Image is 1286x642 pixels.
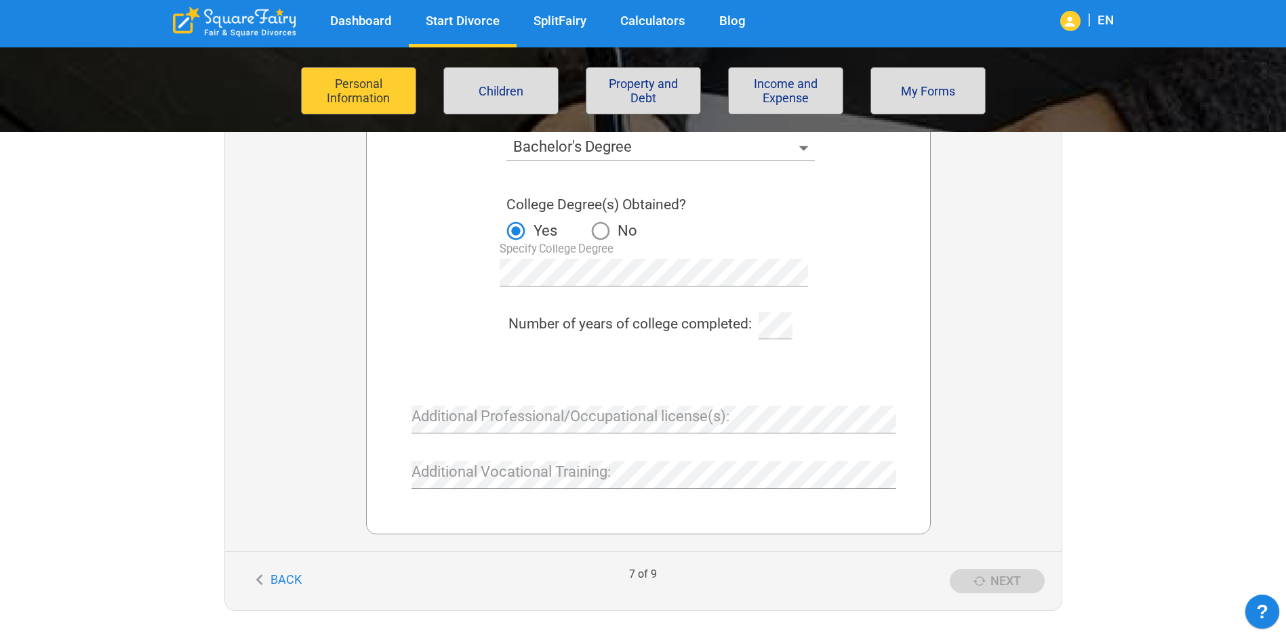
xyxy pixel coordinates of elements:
a: Calculators [603,14,702,29]
a: Dashboard [313,14,409,29]
button: Income and Expense [728,67,843,114]
button: Personal Information [301,67,416,114]
a: Start Divorce [409,14,517,29]
button: My Forms [870,67,986,114]
div: 7 of 9 [509,569,777,580]
span: | [1081,11,1098,28]
button: Back [242,569,316,591]
div: EN [1098,12,1114,30]
span: No [618,223,637,238]
button: Property and Debt [586,67,701,114]
div: Bachelor's Degree [506,133,815,161]
div: Number of years of college completed: [508,316,752,332]
div: SquareFairy Logo [173,7,296,37]
a: SplitFairy [517,14,603,29]
div: College Degree(s) Obtained? [506,195,815,249]
span: Yes [534,223,557,238]
a: Blog [702,14,763,29]
label: Specify College Degree [500,241,614,257]
button: Children [443,67,559,114]
iframe: JSD widget [1239,588,1286,642]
